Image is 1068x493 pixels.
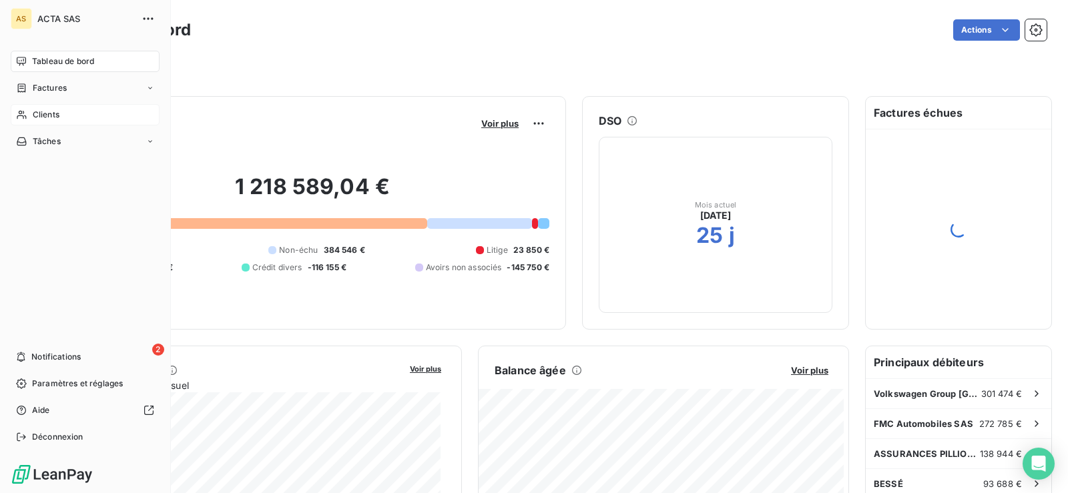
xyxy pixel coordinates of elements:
[791,365,828,376] span: Voir plus
[11,8,32,29] div: AS
[32,55,94,67] span: Tableau de bord
[32,378,123,390] span: Paramètres et réglages
[426,262,502,274] span: Avoirs non associés
[33,82,67,94] span: Factures
[1023,448,1055,480] div: Open Intercom Messenger
[324,244,365,256] span: 384 546 €
[979,418,1022,429] span: 272 785 €
[874,478,903,489] span: BESSÉ
[787,364,832,376] button: Voir plus
[953,19,1020,41] button: Actions
[33,135,61,147] span: Tâches
[980,448,1022,459] span: 138 944 €
[695,201,737,209] span: Mois actuel
[410,364,441,374] span: Voir plus
[983,478,1022,489] span: 93 688 €
[729,222,735,249] h2: j
[477,117,523,129] button: Voir plus
[32,431,83,443] span: Déconnexion
[75,378,400,392] span: Chiffre d'affaires mensuel
[11,400,160,421] a: Aide
[11,464,93,485] img: Logo LeanPay
[37,13,133,24] span: ACTA SAS
[252,262,302,274] span: Crédit divers
[866,97,1051,129] h6: Factures échues
[308,262,347,274] span: -116 155 €
[495,362,566,378] h6: Balance âgée
[31,351,81,363] span: Notifications
[507,262,549,274] span: -145 750 €
[874,388,981,399] span: Volkswagen Group [GEOGRAPHIC_DATA]
[33,109,59,121] span: Clients
[279,244,318,256] span: Non-échu
[406,362,445,374] button: Voir plus
[513,244,549,256] span: 23 850 €
[32,404,50,416] span: Aide
[696,222,723,249] h2: 25
[700,209,732,222] span: [DATE]
[481,118,519,129] span: Voir plus
[599,113,621,129] h6: DSO
[487,244,508,256] span: Litige
[981,388,1022,399] span: 301 474 €
[874,418,973,429] span: FMC Automobiles SAS
[866,346,1051,378] h6: Principaux débiteurs
[874,448,980,459] span: ASSURANCES PILLIOT - Contrat Easy Fleet
[75,173,549,213] h2: 1 218 589,04 €
[152,344,164,356] span: 2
